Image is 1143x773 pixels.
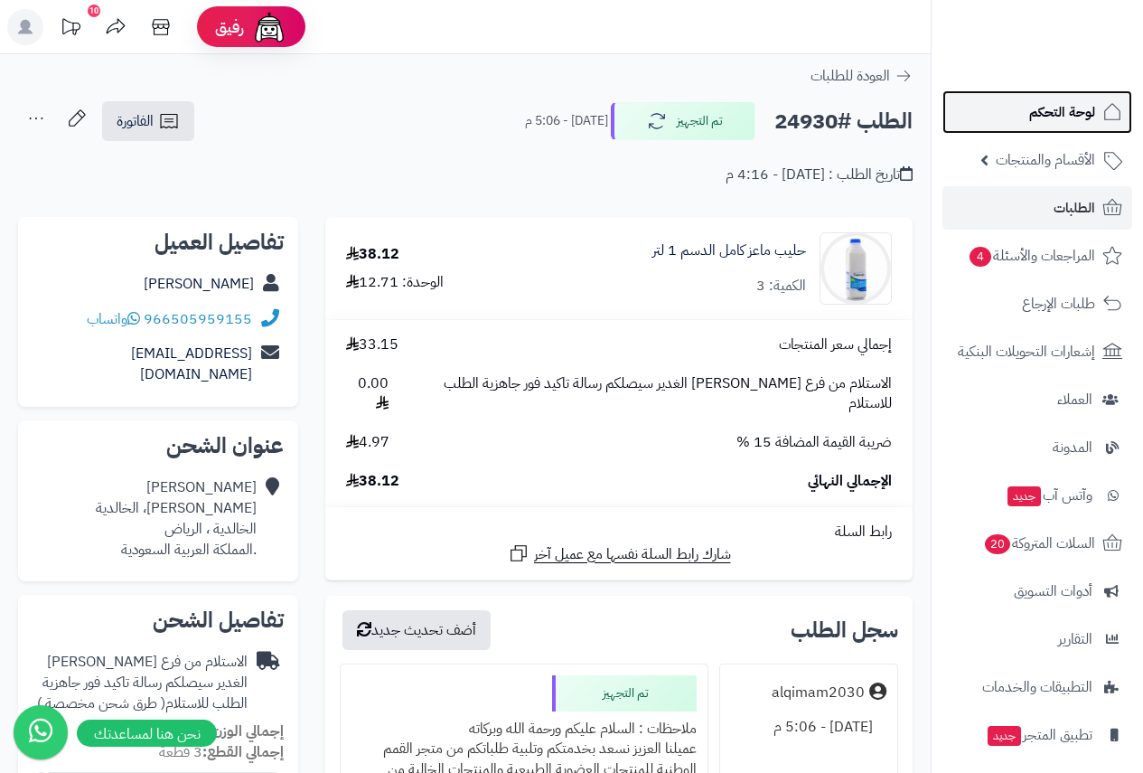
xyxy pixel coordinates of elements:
[208,721,284,742] strong: إجمالي الوزن:
[982,674,1092,700] span: التطبيقات والخدمات
[96,477,257,560] div: [PERSON_NAME] [PERSON_NAME]، الخالدية الخالدية ، الرياض .المملكة العربية السعودية
[1006,483,1092,508] span: وآتس آب
[525,112,608,130] small: [DATE] - 5:06 م
[611,102,755,140] button: تم التجهيز
[342,610,491,650] button: أضف تحديث جديد
[969,246,992,268] span: 4
[1022,291,1095,316] span: طلبات الإرجاع
[346,244,399,265] div: 38.12
[774,103,913,140] h2: الطلب #24930
[407,373,892,415] span: الاستلام من فرع [PERSON_NAME] الغدير سيصلكم رسالة تاكيد فور جاهزية الطلب للاستلام
[731,710,886,745] div: [DATE] - 5:06 م
[1053,435,1092,460] span: المدونة
[150,721,284,742] small: 3.00 كجم
[117,110,154,132] span: الفاتورة
[88,5,100,17] div: 10
[1007,486,1041,506] span: جديد
[144,308,252,330] a: 966505959155
[942,617,1132,661] a: التقارير
[942,330,1132,373] a: إشعارات التحويلات البنكية
[33,231,284,253] h2: تفاصيل العميل
[87,308,140,330] a: واتساب
[942,282,1132,325] a: طلبات الإرجاع
[346,335,398,355] span: 33.15
[996,147,1095,173] span: الأقسام والمنتجات
[144,273,254,295] a: [PERSON_NAME]
[346,432,389,453] span: 4.97
[131,343,252,385] a: [EMAIL_ADDRESS][DOMAIN_NAME]
[33,609,284,631] h2: تفاصيل الشحن
[756,276,806,297] div: الكمية: 3
[736,432,892,453] span: ضريبة القيمة المضافة 15 %
[772,683,865,703] div: alqimam2030
[808,471,892,492] span: الإجمالي النهائي
[1020,27,1126,65] img: logo-2.png
[942,474,1132,517] a: وآتس آبجديد
[968,243,1095,269] span: المراجعات والأسئلة
[820,232,891,305] img: 1700260736-29-90x90.jpg
[942,570,1132,613] a: أدوات التسويق
[791,619,898,641] h3: سجل الطلب
[1057,387,1092,412] span: العملاء
[1029,99,1095,125] span: لوحة التحكم
[988,726,1021,746] span: جديد
[1014,579,1092,604] span: أدوات التسويق
[958,339,1095,364] span: إشعارات التحويلات البنكية
[1054,195,1095,221] span: الطلبات
[534,544,731,565] span: شارك رابط السلة نفسها مع عميل آخر
[102,101,194,141] a: الفاتورة
[983,531,1095,556] span: السلات المتروكة
[942,234,1132,278] a: المراجعات والأسئلة4
[346,272,444,293] div: الوحدة: 12.71
[942,665,1132,709] a: التطبيقات والخدمات
[552,675,697,712] div: تم التجهيز
[251,9,287,45] img: ai-face.png
[986,722,1092,748] span: تطبيق المتجر
[202,741,284,763] strong: إجمالي القطع:
[48,9,93,50] a: تحديثات المنصة
[984,533,1011,555] span: 20
[159,741,284,763] small: 3 قطعة
[652,240,806,261] a: حليب ماعز كامل الدسم 1 لتر
[942,426,1132,469] a: المدونة
[942,186,1132,230] a: الطلبات
[346,471,399,492] span: 38.12
[810,65,890,87] span: العودة للطلبات
[942,378,1132,421] a: العملاء
[942,713,1132,757] a: تطبيق المتجرجديد
[508,542,731,565] a: شارك رابط السلة نفسها مع عميل آخر
[942,90,1132,134] a: لوحة التحكم
[810,65,913,87] a: العودة للطلبات
[346,373,389,415] span: 0.00
[333,522,905,542] div: رابط السلة
[33,652,248,714] div: الاستلام من فرع [PERSON_NAME] الغدير سيصلكم رسالة تاكيد فور جاهزية الطلب للاستلام
[779,335,892,355] span: إجمالي سعر المنتجات
[1058,627,1092,652] span: التقارير
[942,522,1132,565] a: السلات المتروكة20
[37,693,165,714] span: ( طرق شحن مخصصة )
[33,435,284,457] h2: عنوان الشحن
[726,165,913,185] div: تاريخ الطلب : [DATE] - 4:16 م
[215,16,244,38] span: رفيق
